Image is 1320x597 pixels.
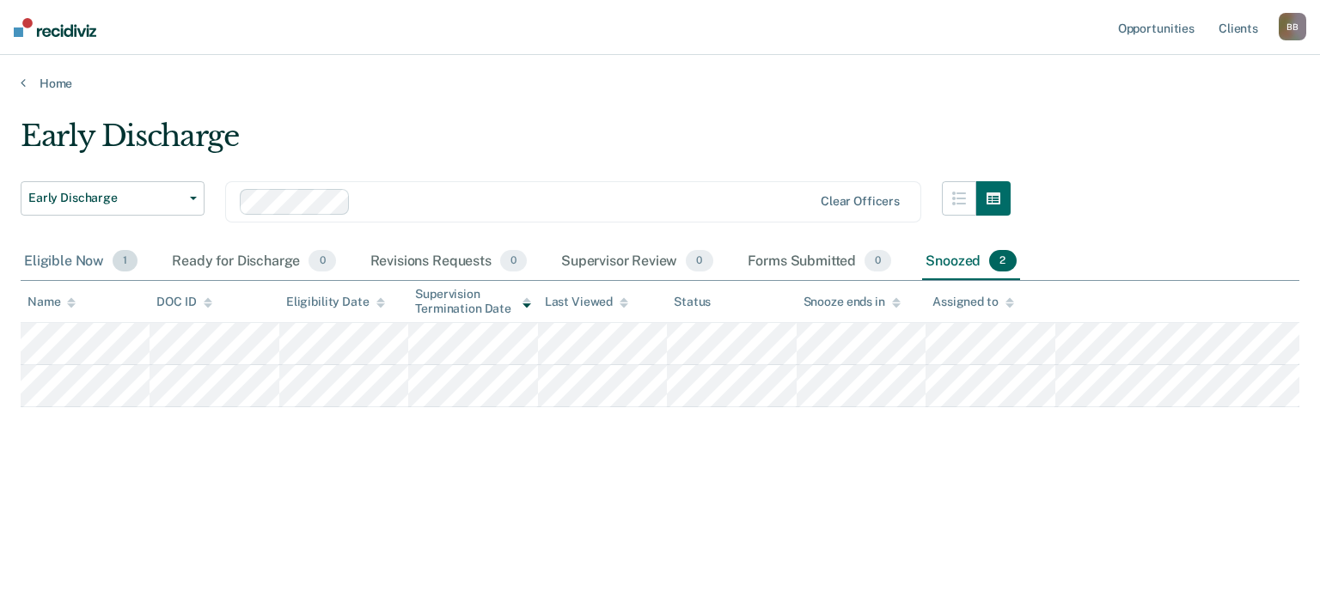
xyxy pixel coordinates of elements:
div: Status [674,295,711,309]
div: Snoozed2 [922,243,1019,281]
div: Last Viewed [545,295,628,309]
button: BB [1279,13,1306,40]
img: Recidiviz [14,18,96,37]
div: Name [27,295,76,309]
span: 0 [309,250,335,272]
div: B B [1279,13,1306,40]
span: 0 [686,250,712,272]
div: Revisions Requests0 [367,243,530,281]
div: Eligible Now1 [21,243,141,281]
div: DOC ID [156,295,211,309]
span: Early Discharge [28,191,183,205]
div: Early Discharge [21,119,1011,168]
div: Assigned to [932,295,1013,309]
span: 1 [113,250,137,272]
span: 2 [989,250,1016,272]
div: Eligibility Date [286,295,385,309]
div: Clear officers [821,194,900,209]
div: Supervisor Review0 [558,243,717,281]
a: Home [21,76,1299,91]
button: Early Discharge [21,181,205,216]
div: Supervision Termination Date [415,287,530,316]
div: Snooze ends in [804,295,901,309]
span: 0 [865,250,891,272]
span: 0 [500,250,527,272]
div: Ready for Discharge0 [168,243,339,281]
div: Forms Submitted0 [744,243,895,281]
